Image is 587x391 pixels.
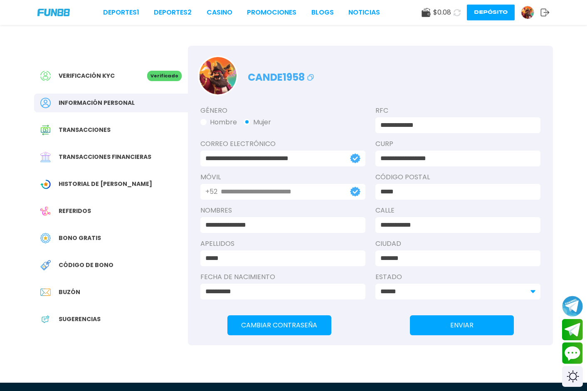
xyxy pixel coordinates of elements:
[59,126,111,134] span: Transacciones
[375,172,540,182] label: Código Postal
[59,315,101,324] span: Sugerencias
[34,175,188,193] a: Wagering TransactionHistorial de [PERSON_NAME]
[375,139,540,149] label: CURP
[200,172,365,182] label: Móvil
[40,233,51,243] img: Free Bonus
[199,57,237,94] img: Avatar
[59,153,151,161] span: Transacciones financieras
[248,66,316,85] p: cande1958
[521,6,534,19] img: Avatar
[562,366,583,387] div: Switch theme
[40,125,51,135] img: Transaction History
[40,287,51,297] img: Inbox
[200,272,365,282] label: Fecha de Nacimiento
[562,319,583,341] button: Join telegram
[147,71,182,81] p: Verificado
[59,180,152,188] span: Historial de [PERSON_NAME]
[40,98,51,108] img: Personal
[40,260,51,270] img: Redeem Bonus
[200,117,237,127] button: Hombre
[200,205,365,215] label: NOMBRES
[34,283,188,302] a: InboxBuzón
[40,206,51,216] img: Referral
[37,9,70,16] img: Company Logo
[200,106,365,116] label: Género
[433,7,451,17] span: $ 0.08
[200,239,365,249] label: APELLIDOS
[200,139,365,149] label: Correo electrónico
[410,315,514,335] button: ENVIAR
[59,234,101,243] span: Bono Gratis
[375,205,540,215] label: Calle
[205,187,217,197] p: +52
[311,7,334,17] a: BLOGS
[562,342,583,364] button: Contact customer service
[467,5,515,20] button: Depósito
[59,207,91,215] span: Referidos
[562,295,583,317] button: Join telegram channel
[521,6,540,19] a: Avatar
[34,94,188,112] a: PersonalInformación personal
[59,72,115,80] span: Verificación KYC
[348,7,380,17] a: NOTICIAS
[40,314,51,324] img: App Feedback
[207,7,232,17] a: CASINO
[244,117,271,127] button: Mujer
[59,99,135,107] span: Información personal
[34,310,188,329] a: App FeedbackSugerencias
[247,7,296,17] a: Promociones
[375,272,540,282] label: Estado
[375,239,540,249] label: Ciudad
[34,256,188,275] a: Redeem BonusCódigo de bono
[34,229,188,247] a: Free BonusBono Gratis
[40,179,51,189] img: Wagering Transaction
[227,315,331,335] button: Cambiar Contraseña
[34,148,188,166] a: Financial TransactionTransacciones financieras
[34,202,188,220] a: ReferralReferidos
[59,261,113,270] span: Código de bono
[34,121,188,139] a: Transaction HistoryTransacciones
[103,7,139,17] a: Deportes1
[40,152,51,162] img: Financial Transaction
[59,288,80,297] span: Buzón
[34,67,188,85] a: Verificación KYCVerificado
[375,106,540,116] label: RFC
[154,7,192,17] a: Deportes2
